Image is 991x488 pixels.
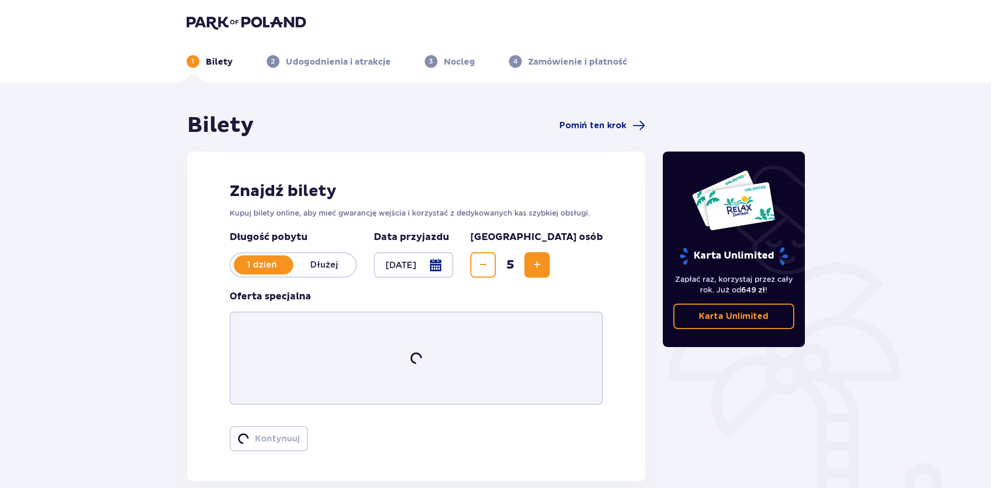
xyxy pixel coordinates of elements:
div: 1Bilety [187,55,233,68]
img: Dwie karty całoroczne do Suntago z napisem 'UNLIMITED RELAX', na białym tle z tropikalnymi liśćmi... [691,170,776,231]
span: 649 zł [741,286,765,294]
p: Bilety [206,56,233,68]
p: Data przyjazdu [374,231,449,244]
p: Długość pobytu [230,231,357,244]
button: Zmniejsz [470,252,496,278]
p: 4 [513,57,518,66]
div: 4Zamówienie i płatność [509,55,627,68]
p: 2 [271,57,275,66]
button: loaderKontynuuj [230,426,308,451]
div: 3Nocleg [425,55,475,68]
p: 1 dzień [231,259,293,271]
p: Dłużej [293,259,356,271]
a: Pomiń ten krok [559,119,645,132]
span: 5 [498,257,522,273]
button: Zwiększ [524,252,550,278]
h3: Oferta specjalna [230,290,311,303]
p: 3 [429,57,433,66]
h1: Bilety [187,112,254,139]
p: Udogodnienia i atrakcje [286,56,391,68]
img: loader [238,433,249,445]
h2: Znajdź bilety [230,181,603,201]
p: 1 [191,57,194,66]
p: Kupuj bilety online, aby mieć gwarancję wejścia i korzystać z dedykowanych kas szybkiej obsługi. [230,208,603,218]
p: Zamówienie i płatność [528,56,627,68]
p: Kontynuuj [255,433,300,445]
span: Pomiń ten krok [559,120,626,131]
p: Karta Unlimited [679,247,789,265]
img: loader [408,351,424,366]
p: Karta Unlimited [699,310,768,322]
img: Park of Poland logo [187,15,306,30]
a: Karta Unlimited [673,304,794,329]
div: 2Udogodnienia i atrakcje [267,55,391,68]
p: [GEOGRAPHIC_DATA] osób [470,231,603,244]
p: Nocleg [444,56,475,68]
p: Zapłać raz, korzystaj przez cały rok. Już od ! [673,274,794,295]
